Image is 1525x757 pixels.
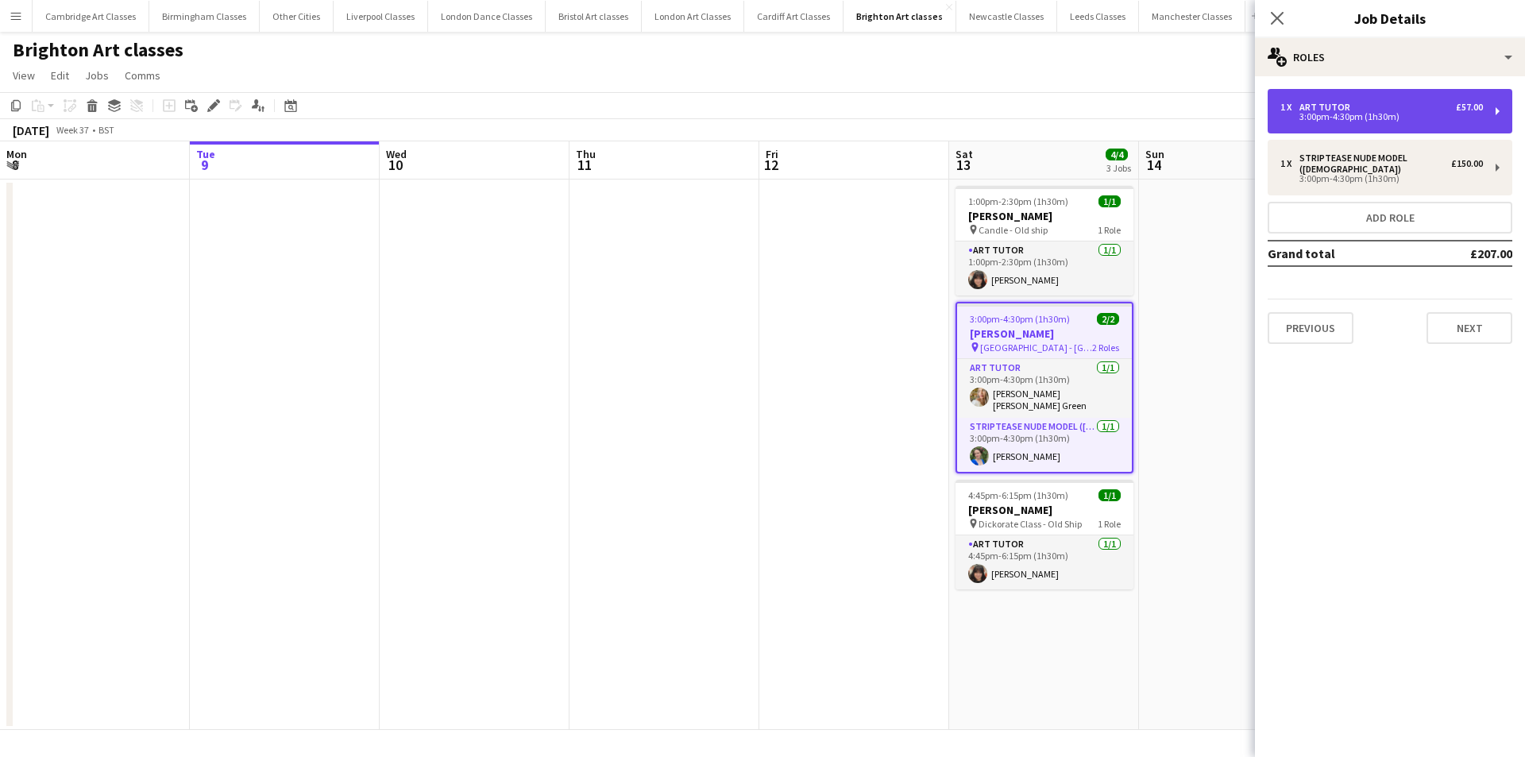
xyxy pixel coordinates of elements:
td: Grand total [1268,241,1418,266]
span: 12 [763,156,778,174]
button: Liverpool Classes [334,1,428,32]
span: 11 [573,156,596,174]
button: Manchester Classes [1139,1,1245,32]
span: Comms [125,68,160,83]
span: 1:00pm-2:30pm (1h30m) [968,195,1068,207]
span: Fri [766,147,778,161]
div: 3 Jobs [1106,162,1131,174]
button: London Dance Classes [428,1,546,32]
span: 4:45pm-6:15pm (1h30m) [968,489,1068,501]
span: 2 Roles [1092,342,1119,353]
button: Leeds Classes [1057,1,1139,32]
span: 3:00pm-4:30pm (1h30m) [970,313,1070,325]
div: Striptease Nude Model ([DEMOGRAPHIC_DATA]) [1299,153,1451,175]
div: [DATE] [13,122,49,138]
span: Sun [1145,147,1164,161]
span: Wed [386,147,407,161]
span: 4/4 [1106,149,1128,160]
div: Art Tutor [1299,102,1357,113]
span: Tue [196,147,215,161]
button: London Art Classes [642,1,744,32]
span: 1/1 [1098,195,1121,207]
a: Jobs [79,65,115,86]
span: 14 [1143,156,1164,174]
button: Add role [1268,202,1512,234]
h3: [PERSON_NAME] [956,503,1133,517]
button: Bristol Art classes [546,1,642,32]
h3: Job Details [1255,8,1525,29]
span: [GEOGRAPHIC_DATA] - [GEOGRAPHIC_DATA] [980,342,1092,353]
h3: [PERSON_NAME] [957,326,1132,341]
div: £57.00 [1456,102,1483,113]
button: Birmingham Classes [149,1,260,32]
app-card-role: Art Tutor1/14:45pm-6:15pm (1h30m)[PERSON_NAME] [956,535,1133,589]
app-card-role: Art Tutor1/13:00pm-4:30pm (1h30m)[PERSON_NAME] [PERSON_NAME] Green [957,359,1132,418]
button: Newcastle Classes [956,1,1057,32]
span: 1 Role [1098,224,1121,236]
div: £150.00 [1451,158,1483,169]
button: Next [1427,312,1512,344]
span: Edit [51,68,69,83]
button: Brighton Art classes [844,1,956,32]
span: 1/1 [1098,489,1121,501]
button: Cambridge Art Classes [33,1,149,32]
div: 3:00pm-4:30pm (1h30m) [1280,175,1483,183]
span: Mon [6,147,27,161]
app-job-card: 3:00pm-4:30pm (1h30m)2/2[PERSON_NAME] [GEOGRAPHIC_DATA] - [GEOGRAPHIC_DATA]2 RolesArt Tutor1/13:0... [956,302,1133,473]
h1: Brighton Art classes [13,38,183,62]
app-card-role: Striptease Nude Model ([DEMOGRAPHIC_DATA])1/13:00pm-4:30pm (1h30m)[PERSON_NAME] [957,418,1132,472]
span: 9 [194,156,215,174]
button: Previous [1268,312,1353,344]
button: Cardiff Art Classes [744,1,844,32]
span: 10 [384,156,407,174]
a: Comms [118,65,167,86]
span: Candle - Old ship [979,224,1048,236]
span: Dickorate Class - Old Ship [979,518,1082,530]
div: 1 x [1280,158,1299,169]
app-card-role: Art Tutor1/11:00pm-2:30pm (1h30m)[PERSON_NAME] [956,241,1133,295]
div: BST [98,124,114,136]
h3: [PERSON_NAME] [956,209,1133,223]
span: 13 [953,156,973,174]
span: Week 37 [52,124,92,136]
span: Thu [576,147,596,161]
app-job-card: 4:45pm-6:15pm (1h30m)1/1[PERSON_NAME] Dickorate Class - Old Ship1 RoleArt Tutor1/14:45pm-6:15pm (... [956,480,1133,589]
td: £207.00 [1418,241,1512,266]
span: Jobs [85,68,109,83]
div: Roles [1255,38,1525,76]
app-job-card: 1:00pm-2:30pm (1h30m)1/1[PERSON_NAME] Candle - Old ship1 RoleArt Tutor1/11:00pm-2:30pm (1h30m)[PE... [956,186,1133,295]
span: 1 Role [1098,518,1121,530]
a: View [6,65,41,86]
button: Other Cities [260,1,334,32]
span: Sat [956,147,973,161]
div: 1 x [1280,102,1299,113]
a: Edit [44,65,75,86]
div: 3:00pm-4:30pm (1h30m) [1280,113,1483,121]
span: View [13,68,35,83]
span: 2/2 [1097,313,1119,325]
span: 8 [4,156,27,174]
